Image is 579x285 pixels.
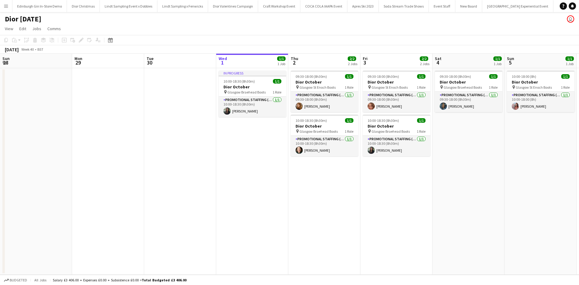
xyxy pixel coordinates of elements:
[10,278,27,282] span: Budgeted
[494,62,501,66] div: 1 Job
[218,59,227,66] span: 1
[47,26,61,31] span: Comms
[435,92,502,112] app-card-role: Promotional Staffing (Sales Staff)1/109:30-18:00 (8h30m)[PERSON_NAME]
[417,118,426,123] span: 1/1
[363,71,430,112] app-job-card: 09:30-18:00 (8h30m)1/1Dior October Glasgow St Enoch Boots1 RolePromotional Staffing (Sales Staff)...
[561,85,570,90] span: 1 Role
[32,26,41,31] span: Jobs
[5,26,13,31] span: View
[368,118,399,123] span: 10:00-18:30 (8h30m)
[372,85,408,90] span: Glasgow St Enoch Boots
[223,79,255,84] span: 10:00-18:30 (8h30m)
[363,79,430,85] h3: Dior October
[37,47,43,52] div: BST
[417,85,426,90] span: 1 Role
[455,0,482,12] button: New Board
[489,85,498,90] span: 1 Role
[142,278,186,282] span: Total Budgeted £3 406.00
[516,85,552,90] span: Glasgow St Enoch Boots
[219,84,286,90] h3: Dior October
[299,85,336,90] span: Glasgow St Enoch Boots
[345,118,353,123] span: 1/1
[219,71,286,75] div: In progress
[74,56,82,61] span: Mon
[53,278,186,282] div: Salary £3 406.00 + Expenses £0.00 + Subsistence £0.00 =
[219,71,286,117] app-job-card: In progress10:00-18:30 (8h30m)1/1Dior October Glasgow Braehead Boots1 RolePromotional Staffing (S...
[146,59,153,66] span: 30
[299,129,338,134] span: Glasgow Braehead Boots
[372,129,410,134] span: Glasgow Braehead Boots
[2,25,16,33] a: View
[17,25,29,33] a: Edit
[3,277,28,283] button: Budgeted
[363,92,430,112] app-card-role: Promotional Staffing (Sales Staff)1/109:30-18:00 (8h30m)[PERSON_NAME]
[420,56,428,61] span: 2/2
[363,123,430,129] h3: Dior October
[33,278,48,282] span: All jobs
[435,56,441,61] span: Sat
[363,115,430,156] app-job-card: 10:00-18:30 (8h30m)1/1Dior October Glasgow Braehead Boots1 RolePromotional Staffing (Sales Staff)...
[368,74,399,79] span: 09:30-18:00 (8h30m)
[277,62,285,66] div: 1 Job
[420,62,429,66] div: 2 Jobs
[100,0,157,12] button: Lindt Sampling Event x Dobbies
[417,74,426,79] span: 1/1
[291,115,358,156] div: 10:00-18:30 (8h30m)1/1Dior October Glasgow Braehead Boots1 RolePromotional Staffing (Sales Staff)...
[435,71,502,112] app-job-card: 09:30-18:00 (8h30m)1/1Dior October Glasgow Braehead Boots1 RolePromotional Staffing (Sales Staff)...
[507,79,574,85] h3: Dior October
[277,56,286,61] span: 1/1
[363,56,368,61] span: Fri
[507,56,514,61] span: Sun
[20,47,35,52] span: Week 40
[273,90,281,94] span: 1 Role
[506,59,514,66] span: 5
[561,74,570,79] span: 1/1
[291,123,358,129] h3: Dior October
[12,0,67,12] button: Edinburgh Gin In-Store Demo
[345,85,353,90] span: 1 Role
[482,0,553,12] button: [GEOGRAPHIC_DATA] Experiential Event
[30,25,44,33] a: Jobs
[2,56,10,61] span: Sun
[157,0,208,12] button: Lindt Sampling x Fenwicks
[300,0,347,12] button: COCA COLA IAAPA Event
[417,129,426,134] span: 1 Role
[566,62,574,66] div: 1 Job
[429,0,455,12] button: Event Staff
[347,0,379,12] button: Apres Ski 2023
[493,56,502,61] span: 1/1
[291,136,358,156] app-card-role: Promotional Staffing (Sales Staff)1/110:00-18:30 (8h30m)[PERSON_NAME]
[273,79,281,84] span: 1/1
[507,92,574,112] app-card-role: Promotional Staffing (Sales Staff)1/110:00-18:00 (8h)[PERSON_NAME]
[345,129,353,134] span: 1 Role
[507,71,574,112] app-job-card: 10:00-18:00 (8h)1/1Dior October Glasgow St Enoch Boots1 RolePromotional Staffing (Sales Staff)1/1...
[362,59,368,66] span: 3
[219,97,286,117] app-card-role: Promotional Staffing (Sales Staff)1/110:00-18:30 (8h30m)[PERSON_NAME]
[290,59,298,66] span: 2
[565,56,574,61] span: 1/1
[5,14,41,24] h1: Dior [DATE]
[291,56,298,61] span: Thu
[227,90,266,94] span: Glasgow Braehead Boots
[45,25,63,33] a: Comms
[512,74,536,79] span: 10:00-18:00 (8h)
[489,74,498,79] span: 1/1
[147,56,153,61] span: Tue
[363,136,430,156] app-card-role: Promotional Staffing (Sales Staff)1/110:00-18:30 (8h30m)[PERSON_NAME]
[291,71,358,112] app-job-card: 09:30-18:00 (8h30m)1/1Dior October Glasgow St Enoch Boots1 RolePromotional Staffing (Sales Staff)...
[379,0,429,12] button: Soda Stream Trade Shows
[434,59,441,66] span: 4
[296,118,327,123] span: 10:00-18:30 (8h30m)
[67,0,100,12] button: Dior Christmas
[208,0,258,12] button: Dior Valentines Campaign
[444,85,482,90] span: Glasgow Braehead Boots
[348,62,357,66] div: 2 Jobs
[567,15,574,23] app-user-avatar: Joanne Milne
[74,59,82,66] span: 29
